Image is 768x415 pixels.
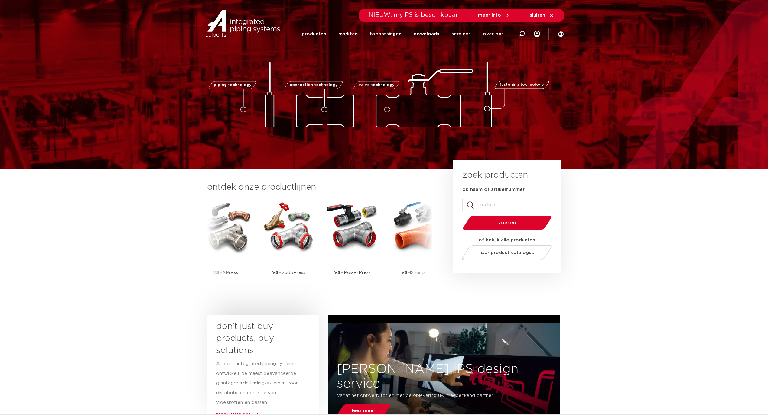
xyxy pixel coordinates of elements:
nav: Menu [302,22,504,46]
h3: ontdek onze productlijnen [207,181,433,193]
p: PowerPress [334,254,371,291]
span: naar product catalogus [480,250,534,255]
a: VSHSudoPress [262,199,316,291]
button: zoeken [460,215,554,230]
strong: VSH [401,270,411,275]
a: naar product catalogus [460,245,553,260]
h3: don’t just buy products, buy solutions [216,320,298,357]
label: op naam of artikelnummer [462,187,525,193]
p: Aalberts integrated piping systems ontwikkelt de meest geavanceerde geïntegreerde leidingsystemen... [216,359,298,407]
a: VSHPowerPress [325,199,379,291]
p: XPress [213,254,238,291]
a: services [451,22,471,46]
span: connection technology [290,83,338,87]
a: producten [302,22,326,46]
span: fastening technology [500,83,544,87]
strong: VSH [334,270,344,275]
h3: [PERSON_NAME] IPS design service [328,362,560,391]
a: VSHShurjoint [389,199,443,291]
a: over ons [483,22,504,46]
strong: VSH [213,270,223,275]
a: sluiten [530,13,554,18]
span: zoeken [478,220,536,225]
a: markten [338,22,358,46]
span: NIEUW: myIPS is beschikbaar [369,12,458,18]
strong: VSH [272,270,282,275]
a: VSHXPress [198,199,252,291]
a: downloads [414,22,439,46]
p: Vanaf het ontwerp tot en met de oplevering uw meedenkend partner [337,391,514,401]
h3: zoek producten [462,169,528,181]
span: valve technology [358,83,394,87]
span: meer info [478,13,501,18]
strong: of bekijk alle producten [479,238,535,242]
span: piping technology [213,83,251,87]
p: SudoPress [272,254,305,291]
span: lees meer [352,408,375,413]
input: zoeken [462,198,551,212]
span: sluiten [530,13,545,18]
p: Shurjoint [401,254,431,291]
div: my IPS [534,22,540,46]
a: meer info [478,13,510,18]
a: toepassingen [370,22,402,46]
